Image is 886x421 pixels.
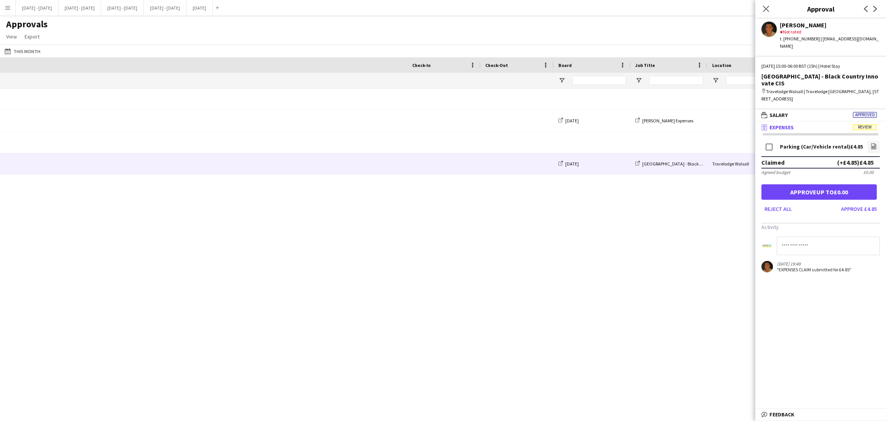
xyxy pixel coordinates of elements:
[558,161,579,167] a: [DATE]
[755,109,886,121] mat-expansion-panel-header: SalaryApproved
[635,118,693,124] a: [PERSON_NAME] Expenses
[25,33,40,40] span: Export
[853,124,877,130] span: Review
[22,32,43,42] a: Export
[649,76,703,85] input: Job Title Filter Input
[635,161,741,167] a: [GEOGRAPHIC_DATA] - Black Country Innovate CIS
[780,28,880,35] div: Not rated
[761,203,795,215] button: Reject all
[761,184,877,200] button: Approveup to£0.00
[755,122,886,133] mat-expansion-panel-header: ExpensesReview
[16,0,58,15] button: [DATE] - [DATE]
[838,203,880,215] button: Approve £4.85
[572,76,626,85] input: Board Filter Input
[761,261,773,272] app-user-avatar: Matthew Penollar
[761,224,880,231] h3: Activity
[761,63,880,70] div: [DATE] 15:00-06:00 BST (15h) | Hotel Stay
[187,0,213,15] button: [DATE]
[755,409,886,420] mat-expansion-panel-header: Feedback
[761,159,784,166] div: Claimed
[777,267,851,272] div: "EXPENSES CLAIM submitted for £4.85"
[780,22,880,28] div: [PERSON_NAME]
[863,169,874,175] div: £0.00
[708,153,784,174] div: Travelodge Walsall
[144,0,187,15] button: [DATE] - [DATE]
[101,0,144,15] button: [DATE] - [DATE]
[712,62,731,68] span: Location
[780,35,880,49] div: t. [PHONE_NUMBER] | [EMAIL_ADDRESS][DOMAIN_NAME]
[837,159,874,166] div: (+£4.85) £4.85
[485,62,508,68] span: Check-Out
[769,411,794,418] span: Feedback
[558,62,572,68] span: Board
[558,118,579,124] a: [DATE]
[712,77,719,84] button: Open Filter Menu
[755,4,886,14] h3: Approval
[755,133,886,282] div: ExpensesReview
[769,112,788,119] span: Salary
[642,118,693,124] span: [PERSON_NAME] Expenses
[565,118,579,124] span: [DATE]
[558,77,565,84] button: Open Filter Menu
[58,0,101,15] button: [DATE] - [DATE]
[761,73,880,87] div: [GEOGRAPHIC_DATA] - Black Country Innovate CIS
[635,77,642,84] button: Open Filter Menu
[850,144,863,150] div: £4.85
[3,32,20,42] a: View
[853,112,877,118] span: Approved
[635,62,655,68] span: Job Title
[761,88,880,102] div: Travelodge Walsall | Travelodge [GEOGRAPHIC_DATA], [STREET_ADDRESS]
[726,76,780,85] input: Location Filter Input
[565,161,579,167] span: [DATE]
[3,47,42,56] button: This Month
[642,161,741,167] span: [GEOGRAPHIC_DATA] - Black Country Innovate CIS
[777,261,851,267] div: [DATE] 19:49
[761,169,790,175] div: Agreed budget
[6,33,17,40] span: View
[769,124,794,131] span: Expenses
[412,62,431,68] span: Check-In
[780,144,850,150] div: Parking (Car/Vehicle rental)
